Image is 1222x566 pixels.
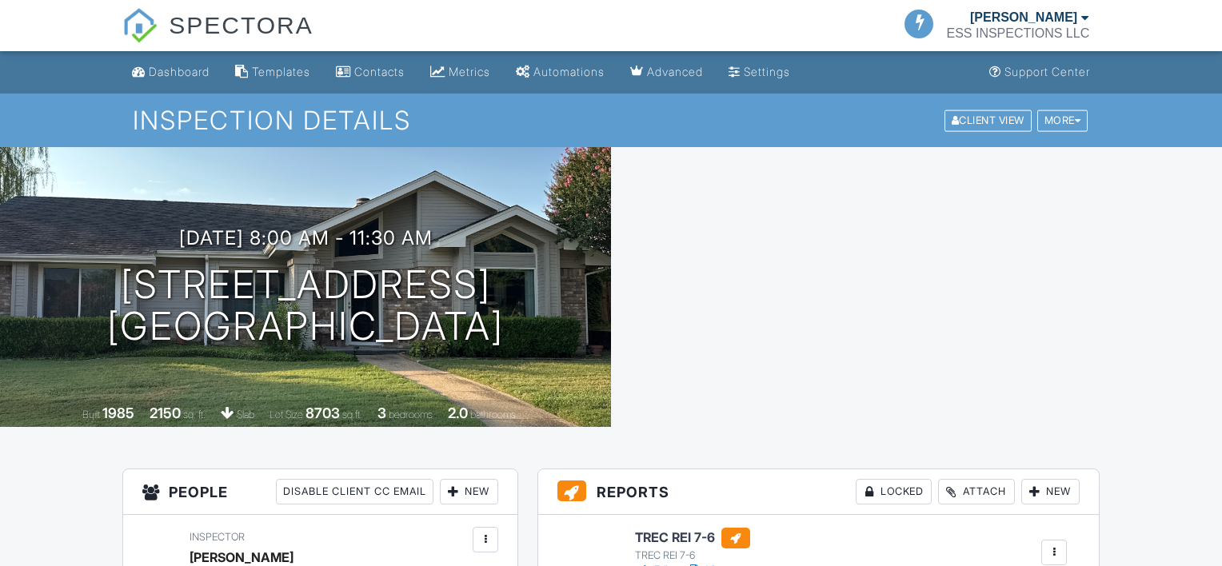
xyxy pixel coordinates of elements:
[183,409,206,421] span: sq. ft.
[133,106,1090,134] h1: Inspection Details
[102,405,134,421] div: 1985
[938,479,1015,504] div: Attach
[647,65,703,78] div: Advanced
[252,65,310,78] div: Templates
[470,409,516,421] span: bathrooms
[1021,479,1080,504] div: New
[126,58,216,87] a: Dashboard
[440,479,498,504] div: New
[329,58,411,87] a: Contacts
[448,405,468,421] div: 2.0
[970,10,1077,26] div: [PERSON_NAME]
[983,58,1096,87] a: Support Center
[389,409,433,421] span: bedrooms
[744,65,790,78] div: Settings
[722,58,797,87] a: Settings
[449,65,490,78] div: Metrics
[1037,110,1088,131] div: More
[123,469,517,515] h3: People
[624,58,709,87] a: Advanced
[229,58,317,87] a: Templates
[150,405,181,421] div: 2150
[276,479,433,504] div: Disable Client CC Email
[635,528,750,563] a: TREC REI 7-6 TREC REI 7-6
[538,469,1099,515] h3: Reports
[305,405,340,421] div: 8703
[179,227,433,249] h3: [DATE] 8:00 am - 11:30 am
[190,531,245,543] span: Inspector
[509,58,611,87] a: Automations (Basic)
[635,549,750,562] div: TREC REI 7-6
[169,8,313,42] span: SPECTORA
[122,24,313,54] a: SPECTORA
[149,65,210,78] div: Dashboard
[107,264,504,349] h1: [STREET_ADDRESS] [GEOGRAPHIC_DATA]
[943,114,1036,126] a: Client View
[270,409,303,421] span: Lot Size
[237,409,254,421] span: slab
[635,528,750,548] h6: TREC REI 7-6
[342,409,362,421] span: sq.ft.
[944,110,1032,131] div: Client View
[82,409,100,421] span: Built
[533,65,605,78] div: Automations
[377,405,386,421] div: 3
[122,8,158,43] img: The Best Home Inspection Software - Spectora
[856,479,932,504] div: Locked
[1004,65,1090,78] div: Support Center
[424,58,497,87] a: Metrics
[354,65,405,78] div: Contacts
[946,26,1089,42] div: ESS INSPECTIONS LLC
